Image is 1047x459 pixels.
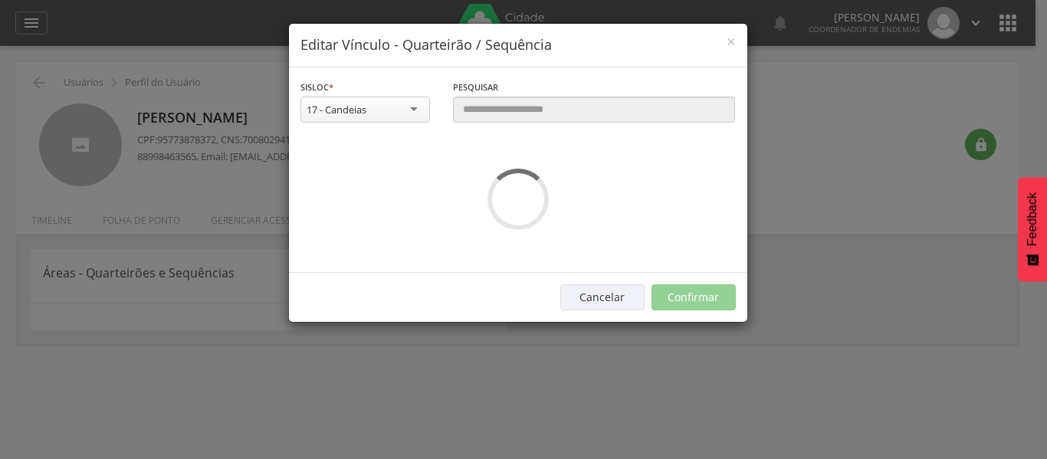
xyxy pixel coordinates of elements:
span: Pesquisar [453,81,498,93]
span: Sisloc [300,81,329,93]
button: Feedback - Mostrar pesquisa [1018,177,1047,281]
button: Close [727,34,736,50]
div: 17 - Candeias [307,103,366,116]
h4: Editar Vínculo - Quarteirão / Sequência [300,35,736,55]
button: Cancelar [560,284,645,310]
button: Confirmar [652,284,736,310]
span: Feedback [1026,192,1039,246]
span: × [727,31,736,52]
